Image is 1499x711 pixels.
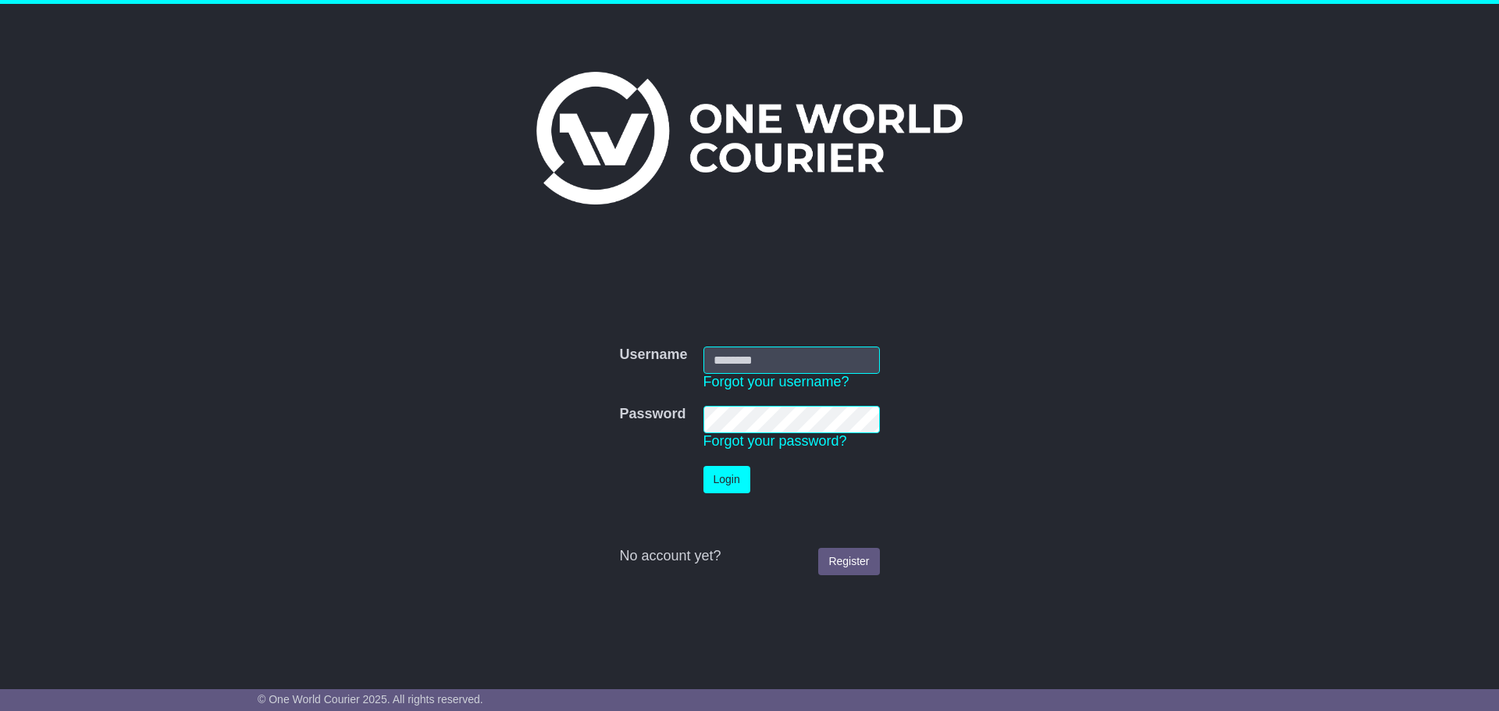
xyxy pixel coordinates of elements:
a: Register [818,548,879,575]
label: Password [619,406,685,423]
span: © One World Courier 2025. All rights reserved. [258,693,483,706]
img: One World [536,72,963,204]
button: Login [703,466,750,493]
a: Forgot your password? [703,433,847,449]
label: Username [619,347,687,364]
div: No account yet? [619,548,879,565]
a: Forgot your username? [703,374,849,389]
